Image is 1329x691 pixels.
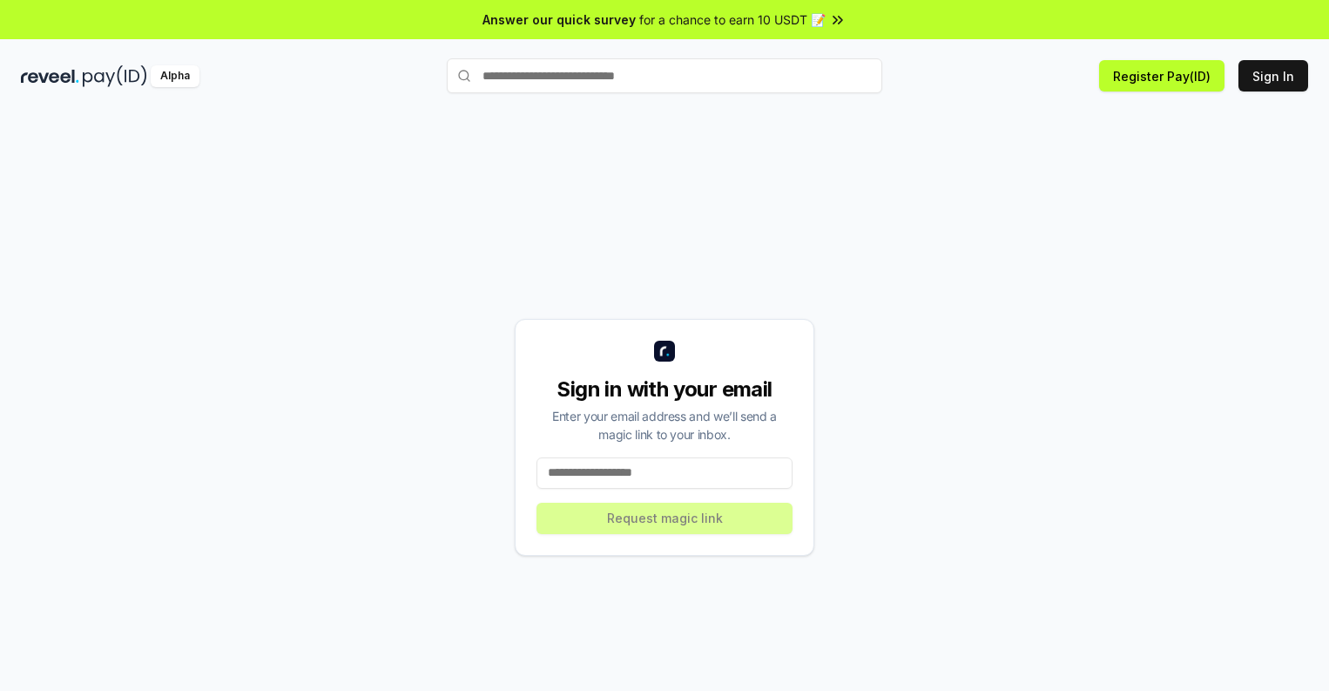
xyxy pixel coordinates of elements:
span: Answer our quick survey [482,10,636,29]
button: Sign In [1238,60,1308,91]
button: Register Pay(ID) [1099,60,1224,91]
img: pay_id [83,65,147,87]
div: Sign in with your email [536,376,793,403]
span: for a chance to earn 10 USDT 📝 [639,10,826,29]
img: reveel_dark [21,65,79,87]
div: Enter your email address and we’ll send a magic link to your inbox. [536,407,793,444]
img: logo_small [654,341,675,362]
div: Alpha [151,65,199,87]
